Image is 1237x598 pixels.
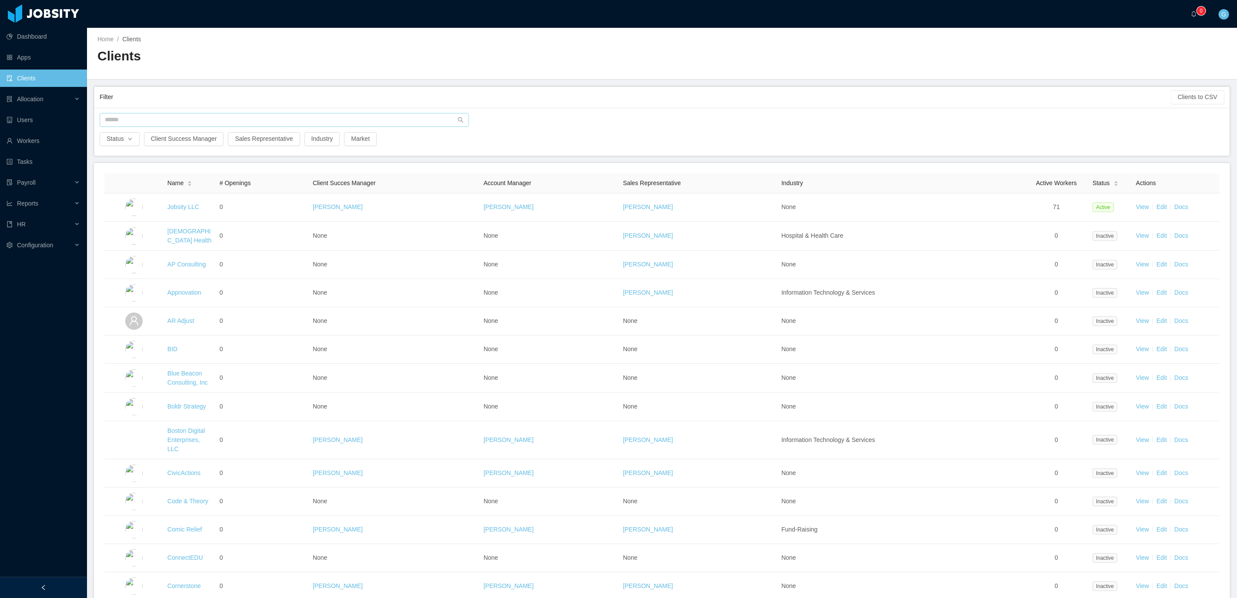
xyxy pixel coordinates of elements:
[167,582,201,589] a: Cornerstone
[7,49,80,66] a: icon: appstoreApps
[216,222,309,251] td: 0
[313,203,363,210] a: [PERSON_NAME]
[125,398,143,415] img: 6a9a9300-fa44-11e7-85a6-757826c614fb_5acd233e7abdd-400w.jpeg
[623,469,673,476] a: [PERSON_NAME]
[782,317,796,324] span: None
[623,498,637,505] span: None
[1093,231,1117,241] span: Inactive
[313,261,327,268] span: None
[304,132,340,146] button: Industry
[17,221,26,228] span: HR
[1113,179,1119,186] div: Sort
[1174,469,1188,476] a: Docs
[1093,316,1117,326] span: Inactive
[1113,183,1118,186] i: icon: caret-down
[1024,193,1089,222] td: 71
[1093,260,1117,269] span: Inactive
[7,70,80,87] a: icon: auditClients
[1024,307,1089,336] td: 0
[1136,232,1149,239] a: View
[484,232,498,239] span: None
[313,289,327,296] span: None
[1024,544,1089,572] td: 0
[484,261,498,268] span: None
[484,436,534,443] a: [PERSON_NAME]
[782,232,843,239] span: Hospital & Health Care
[1191,11,1197,17] i: icon: bell
[1174,232,1188,239] a: Docs
[1157,317,1167,324] a: Edit
[7,96,13,102] i: icon: solution
[216,393,309,421] td: 0
[782,403,796,410] span: None
[125,199,143,216] img: dc41d540-fa30-11e7-b498-73b80f01daf1_657caab8ac997-400w.png
[167,289,201,296] a: Appnovation
[313,436,363,443] a: [PERSON_NAME]
[623,403,637,410] span: None
[1093,525,1117,535] span: Inactive
[1157,261,1167,268] a: Edit
[484,346,498,352] span: None
[782,526,818,533] span: Fund-Raising
[1157,498,1167,505] a: Edit
[129,316,139,326] i: icon: user
[313,498,327,505] span: None
[1174,498,1188,505] a: Docs
[1174,203,1188,210] a: Docs
[1174,526,1188,533] a: Docs
[782,436,875,443] span: Information Technology & Services
[1093,345,1117,354] span: Inactive
[100,132,140,146] button: Statusicon: down
[313,582,363,589] a: [PERSON_NAME]
[1093,179,1110,188] span: Status
[167,554,203,561] a: ConnectEDU
[1157,289,1167,296] a: Edit
[1171,90,1224,104] button: Clients to CSV
[7,153,80,170] a: icon: profileTasks
[1174,289,1188,296] a: Docs
[1093,435,1117,445] span: Inactive
[17,242,53,249] span: Configuration
[1136,289,1149,296] a: View
[216,544,309,572] td: 0
[1093,553,1117,563] span: Inactive
[125,549,143,567] img: 6a9f62c0-fa44-11e7-a844-332876bf4e57_5a5e3024b081f-400w.jpeg
[125,284,143,302] img: 6a96eda0-fa44-11e7-9f69-c143066b1c39_5a5d5161a4f93-400w.png
[313,374,327,381] span: None
[1024,393,1089,421] td: 0
[97,36,114,43] a: Home
[1093,373,1117,383] span: Inactive
[484,526,534,533] a: [PERSON_NAME]
[1136,582,1149,589] a: View
[17,200,38,207] span: Reports
[117,36,119,43] span: /
[458,117,464,123] i: icon: search
[1136,403,1149,410] a: View
[1157,403,1167,410] a: Edit
[313,232,327,239] span: None
[167,228,211,244] a: [DEMOGRAPHIC_DATA] Health
[125,521,143,538] img: 6a9e6bf0-fa44-11e7-a807-e97f4925d82b_5ed93604dd8fa-400w.png
[1136,261,1149,268] a: View
[1136,554,1149,561] a: View
[216,421,309,459] td: 0
[623,179,681,186] span: Sales Representative
[623,436,673,443] a: [PERSON_NAME]
[313,554,327,561] span: None
[484,403,498,410] span: None
[167,498,208,505] a: Code & Theory
[167,526,202,533] a: Comic Relief
[1024,222,1089,251] td: 0
[623,526,673,533] a: [PERSON_NAME]
[7,221,13,227] i: icon: book
[484,317,498,324] span: None
[1174,436,1188,443] a: Docs
[623,232,673,239] a: [PERSON_NAME]
[782,554,796,561] span: None
[1174,403,1188,410] a: Docs
[1174,554,1188,561] a: Docs
[167,317,194,324] a: AR Adjust
[1136,203,1149,210] a: View
[1174,582,1188,589] a: Docs
[1157,436,1167,443] a: Edit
